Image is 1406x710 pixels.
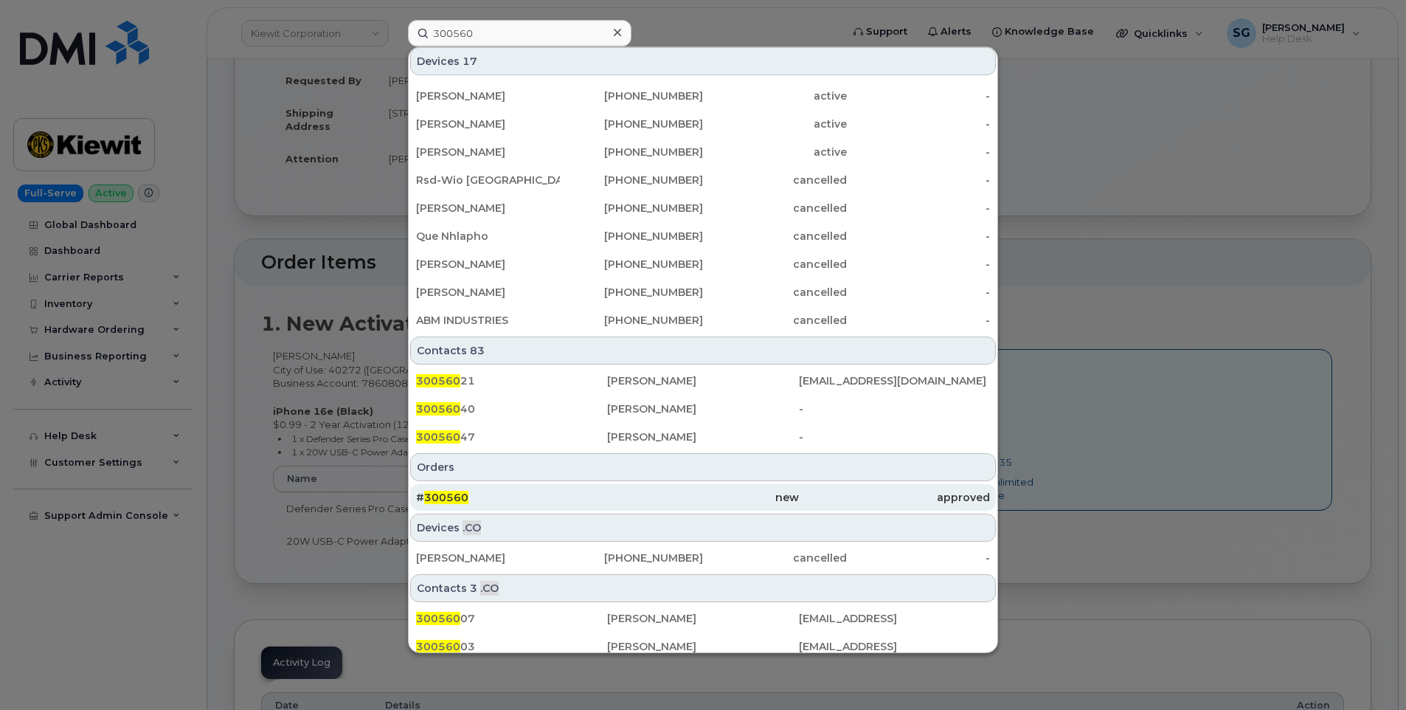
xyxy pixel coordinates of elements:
div: [PERSON_NAME] [416,285,560,300]
div: # [416,490,607,505]
a: 30056021[PERSON_NAME][EMAIL_ADDRESS][DOMAIN_NAME] [410,368,996,394]
a: [PERSON_NAME][PHONE_NUMBER]cancelled- [410,251,996,278]
div: cancelled [703,313,847,328]
div: [PERSON_NAME] [416,89,560,103]
div: [PERSON_NAME] [416,145,560,159]
div: [PERSON_NAME] [607,430,798,444]
div: - [847,285,991,300]
a: [PERSON_NAME][PHONE_NUMBER]active- [410,111,996,137]
a: 30056040[PERSON_NAME]- [410,396,996,422]
div: - [847,173,991,187]
div: cancelled [703,229,847,244]
a: [PERSON_NAME][PHONE_NUMBER]cancelled- [410,545,996,571]
div: cancelled [703,201,847,216]
div: 47 [416,430,607,444]
div: approved [799,490,990,505]
div: [PHONE_NUMBER] [560,117,704,131]
a: [PERSON_NAME][PHONE_NUMBER]active- [410,139,996,165]
div: 40 [416,401,607,416]
div: active [703,145,847,159]
div: cancelled [703,285,847,300]
span: 300560 [416,640,460,653]
div: Devices [410,514,996,542]
div: - [847,313,991,328]
span: 300560 [416,430,460,444]
span: .CO [463,520,481,535]
a: Rsd-Wio [GEOGRAPHIC_DATA][PHONE_NUMBER]cancelled- [410,167,996,193]
div: [PERSON_NAME] [607,639,798,654]
div: new [607,490,798,505]
a: 30056047[PERSON_NAME]- [410,424,996,450]
div: Contacts [410,337,996,365]
div: - [847,229,991,244]
div: [PHONE_NUMBER] [560,257,704,272]
div: [PHONE_NUMBER] [560,145,704,159]
span: .CO [480,581,499,596]
a: 30056007[PERSON_NAME][EMAIL_ADDRESS] [410,605,996,632]
a: [PERSON_NAME][PHONE_NUMBER]active- [410,83,996,109]
div: ABM INDUSTRIES [416,313,560,328]
div: [PERSON_NAME] [607,373,798,388]
span: 3 [470,581,477,596]
div: - [799,401,990,416]
div: cancelled [703,173,847,187]
a: 30056003[PERSON_NAME][EMAIL_ADDRESS] [410,633,996,660]
div: [PHONE_NUMBER] [560,313,704,328]
div: - [847,145,991,159]
div: [EMAIL_ADDRESS] [799,639,990,654]
div: [PHONE_NUMBER] [560,173,704,187]
a: Que Nhlapho[PHONE_NUMBER]cancelled- [410,223,996,249]
span: 17 [463,54,477,69]
div: Orders [410,453,996,481]
div: [PERSON_NAME] [416,551,560,565]
div: cancelled [703,257,847,272]
span: 83 [470,343,485,358]
input: Find something... [408,20,631,46]
div: - [847,89,991,103]
div: [PHONE_NUMBER] [560,201,704,216]
span: 300560 [416,374,460,387]
div: Rsd-Wio [GEOGRAPHIC_DATA] [416,173,560,187]
a: #300560newapproved [410,484,996,511]
div: [PERSON_NAME] [416,117,560,131]
div: [EMAIL_ADDRESS][DOMAIN_NAME] [799,373,990,388]
span: 300560 [416,402,460,416]
div: [PERSON_NAME] [416,257,560,272]
iframe: Messenger Launcher [1342,646,1395,699]
div: [PHONE_NUMBER] [560,229,704,244]
div: active [703,89,847,103]
div: - [847,201,991,216]
div: - [847,117,991,131]
a: [PERSON_NAME][PHONE_NUMBER]cancelled- [410,195,996,221]
div: [EMAIL_ADDRESS] [799,611,990,626]
div: [PHONE_NUMBER] [560,285,704,300]
div: - [847,257,991,272]
div: [PERSON_NAME] [416,201,560,216]
span: 300560 [416,612,460,625]
div: Contacts [410,574,996,602]
div: [PHONE_NUMBER] [560,551,704,565]
a: ABM INDUSTRIES[PHONE_NUMBER]cancelled- [410,307,996,334]
div: [PERSON_NAME] [607,611,798,626]
div: [PERSON_NAME] [607,401,798,416]
div: 03 [416,639,607,654]
div: cancelled [703,551,847,565]
a: [PERSON_NAME][PHONE_NUMBER]cancelled- [410,279,996,306]
div: - [799,430,990,444]
div: 07 [416,611,607,626]
span: 300560 [424,491,468,504]
div: - [847,551,991,565]
div: [PHONE_NUMBER] [560,89,704,103]
div: active [703,117,847,131]
div: Que Nhlapho [416,229,560,244]
div: Devices [410,47,996,75]
div: 21 [416,373,607,388]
